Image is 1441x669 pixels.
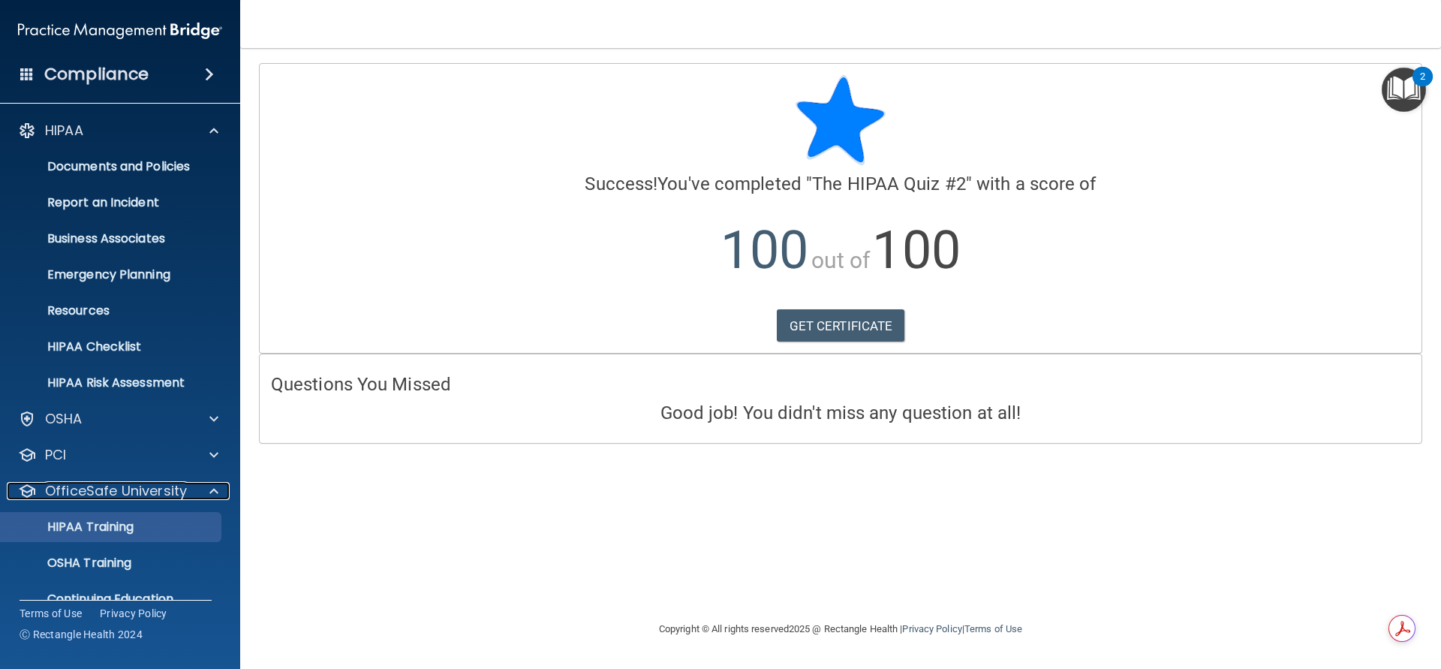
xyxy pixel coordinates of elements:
[872,219,960,281] span: 100
[10,375,215,390] p: HIPAA Risk Assessment
[45,122,83,140] p: HIPAA
[10,195,215,210] p: Report an Incident
[1382,68,1426,112] button: Open Resource Center, 2 new notifications
[10,267,215,282] p: Emergency Planning
[45,446,66,464] p: PCI
[720,219,808,281] span: 100
[271,174,1410,194] h4: You've completed " " with a score of
[271,375,1410,394] h4: Questions You Missed
[10,520,134,535] p: HIPAA Training
[777,309,905,342] a: GET CERTIFICATE
[796,75,886,165] img: blue-star-rounded.9d042014.png
[1420,77,1425,96] div: 2
[812,173,966,194] span: The HIPAA Quiz #2
[45,410,83,428] p: OSHA
[10,231,215,246] p: Business Associates
[45,482,187,500] p: OfficeSafe University
[20,627,143,642] span: Ⓒ Rectangle Health 2024
[20,606,82,621] a: Terms of Use
[100,606,167,621] a: Privacy Policy
[18,122,218,140] a: HIPAA
[271,403,1410,423] h4: Good job! You didn't miss any question at all!
[10,303,215,318] p: Resources
[10,159,215,174] p: Documents and Policies
[964,623,1022,634] a: Terms of Use
[44,64,149,85] h4: Compliance
[10,592,215,607] p: Continuing Education
[902,623,961,634] a: Privacy Policy
[811,247,871,273] span: out of
[18,410,218,428] a: OSHA
[10,556,131,571] p: OSHA Training
[585,173,657,194] span: Success!
[10,339,215,354] p: HIPAA Checklist
[1366,565,1423,622] iframe: Drift Widget Chat Controller
[18,446,218,464] a: PCI
[18,482,218,500] a: OfficeSafe University
[567,605,1115,653] div: Copyright © All rights reserved 2025 @ Rectangle Health | |
[18,16,222,46] img: PMB logo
